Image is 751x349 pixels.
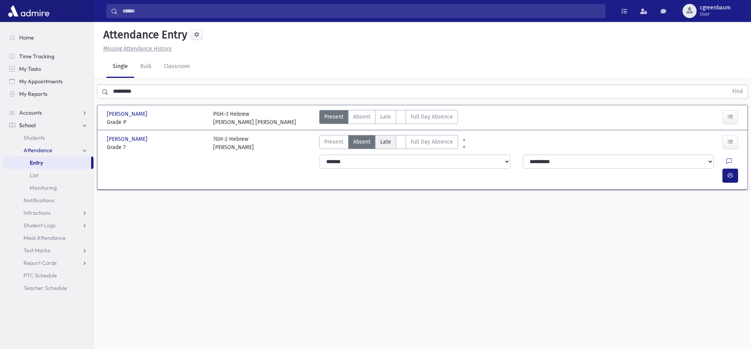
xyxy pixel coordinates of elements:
span: Infractions [23,209,50,216]
span: User [700,11,731,17]
span: School [19,122,36,129]
a: Accounts [3,106,93,119]
span: Present [324,113,343,121]
span: PTC Schedule [23,272,57,279]
span: Accounts [19,109,42,116]
span: Full Day Absence [411,113,453,121]
span: [PERSON_NAME] [107,135,149,143]
a: Classroom [158,56,196,78]
span: Meal Attendance [23,234,66,241]
span: Student Logs [23,222,56,229]
span: Students [23,134,45,141]
span: Time Tracking [19,53,54,60]
a: Student Logs [3,219,93,232]
a: Monitoring [3,182,93,194]
a: Students [3,131,93,144]
a: Report Cards [3,257,93,269]
span: Test Marks [23,247,50,254]
span: Late [380,138,391,146]
a: My Reports [3,88,93,100]
div: AttTypes [319,135,458,151]
a: Bulk [134,56,158,78]
u: Missing Attendance History [103,45,172,52]
a: Test Marks [3,244,93,257]
a: Home [3,31,93,44]
button: Find [728,85,747,98]
h5: Attendance Entry [100,28,187,41]
div: 7GH-2 Hebrew [PERSON_NAME] [213,135,254,151]
span: Monitoring [30,184,57,191]
div: PGH-3 Hebrew [PERSON_NAME] [PERSON_NAME] [213,110,296,126]
span: Grade P [107,118,205,126]
span: My Tasks [19,65,41,72]
span: Home [19,34,34,41]
span: Grade 7 [107,143,205,151]
span: List [30,172,38,179]
div: AttTypes [319,110,458,126]
span: Teacher Schedule [23,284,67,291]
span: My Appointments [19,78,63,85]
a: List [3,169,93,182]
a: PTC Schedule [3,269,93,282]
a: School [3,119,93,131]
a: My Tasks [3,63,93,75]
a: Entry [3,157,91,169]
span: Attendance [23,147,52,154]
span: Present [324,138,343,146]
a: Meal Attendance [3,232,93,244]
span: Absent [353,113,370,121]
span: [PERSON_NAME] [107,110,149,118]
span: Entry [30,159,43,166]
span: Full Day Absence [411,138,453,146]
a: Teacher Schedule [3,282,93,294]
span: Late [380,113,391,121]
span: My Reports [19,90,47,97]
input: Search [118,4,605,18]
span: Absent [353,138,370,146]
a: Infractions [3,207,93,219]
a: Single [106,56,134,78]
a: Notifications [3,194,93,207]
a: Time Tracking [3,50,93,63]
a: Missing Attendance History [100,45,172,52]
span: Report Cards [23,259,57,266]
a: My Appointments [3,75,93,88]
a: Attendance [3,144,93,157]
img: AdmirePro [6,3,51,19]
span: Notifications [23,197,54,204]
span: cgreenbaum [700,5,731,11]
